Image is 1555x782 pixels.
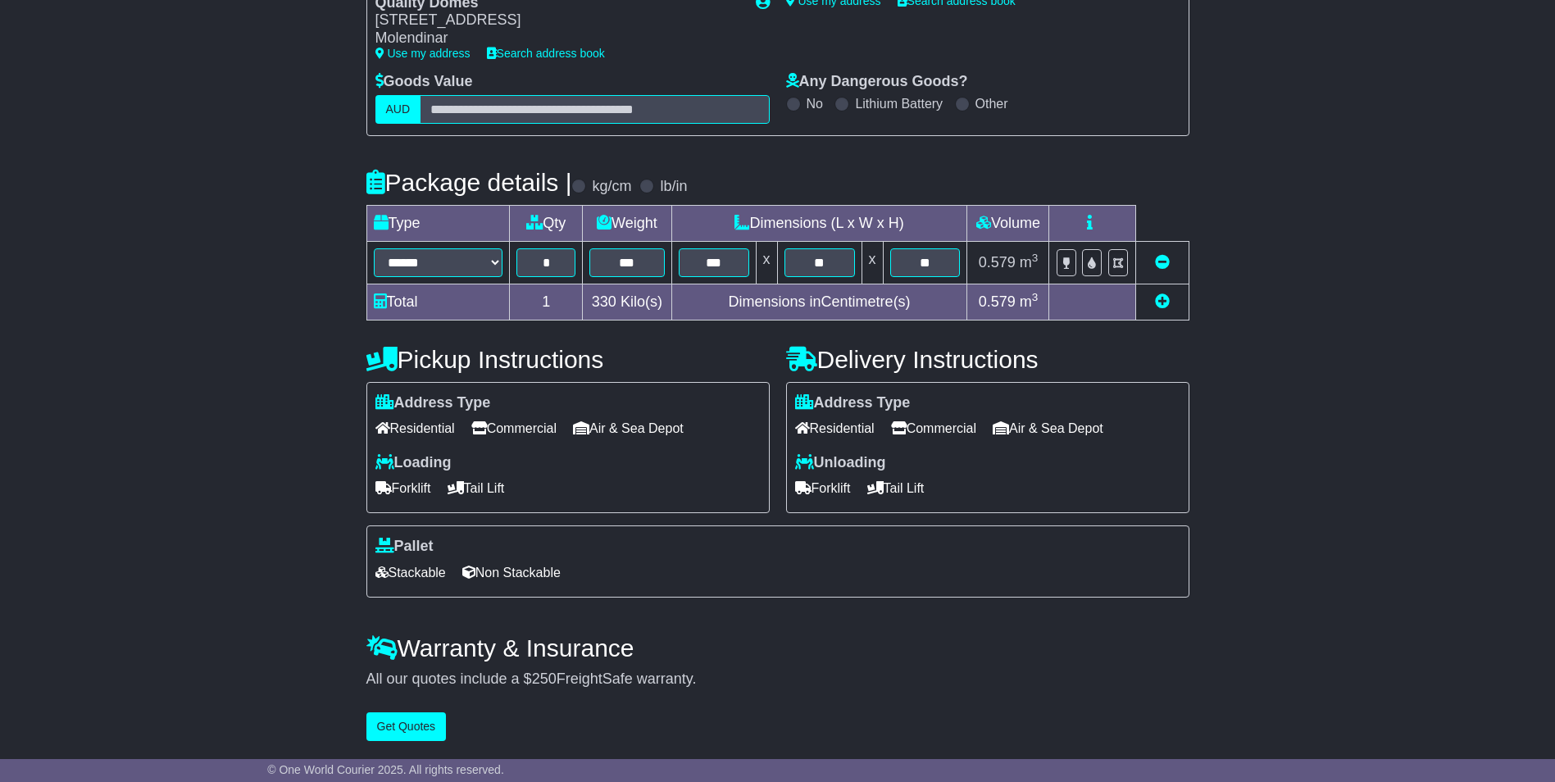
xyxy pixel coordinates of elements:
[975,96,1008,111] label: Other
[375,475,431,501] span: Forklift
[855,96,943,111] label: Lithium Battery
[375,416,455,441] span: Residential
[510,205,583,241] td: Qty
[1155,293,1170,310] a: Add new item
[375,95,421,124] label: AUD
[375,538,434,556] label: Pallet
[375,394,491,412] label: Address Type
[375,560,446,585] span: Stackable
[967,205,1049,241] td: Volume
[786,73,968,91] label: Any Dangerous Goods?
[366,671,1189,689] div: All our quotes include a $ FreightSafe warranty.
[267,763,504,776] span: © One World Courier 2025. All rights reserved.
[795,475,851,501] span: Forklift
[592,293,616,310] span: 330
[671,205,967,241] td: Dimensions (L x W x H)
[867,475,925,501] span: Tail Lift
[795,416,875,441] span: Residential
[979,254,1016,271] span: 0.579
[807,96,823,111] label: No
[375,47,471,60] a: Use my address
[1032,291,1039,303] sup: 3
[471,416,557,441] span: Commercial
[366,169,572,196] h4: Package details |
[462,560,561,585] span: Non Stackable
[671,284,967,320] td: Dimensions in Centimetre(s)
[795,454,886,472] label: Unloading
[1155,254,1170,271] a: Remove this item
[366,346,770,373] h4: Pickup Instructions
[592,178,631,196] label: kg/cm
[1020,254,1039,271] span: m
[795,394,911,412] label: Address Type
[660,178,687,196] label: lb/in
[1032,252,1039,264] sup: 3
[993,416,1103,441] span: Air & Sea Depot
[573,416,684,441] span: Air & Sea Depot
[375,73,473,91] label: Goods Value
[366,634,1189,662] h4: Warranty & Insurance
[366,712,447,741] button: Get Quotes
[756,241,777,284] td: x
[366,284,510,320] td: Total
[510,284,583,320] td: 1
[375,30,739,48] div: Molendinar
[448,475,505,501] span: Tail Lift
[375,454,452,472] label: Loading
[1020,293,1039,310] span: m
[366,205,510,241] td: Type
[532,671,557,687] span: 250
[487,47,605,60] a: Search address book
[862,241,883,284] td: x
[583,205,672,241] td: Weight
[583,284,672,320] td: Kilo(s)
[786,346,1189,373] h4: Delivery Instructions
[375,11,739,30] div: [STREET_ADDRESS]
[979,293,1016,310] span: 0.579
[891,416,976,441] span: Commercial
